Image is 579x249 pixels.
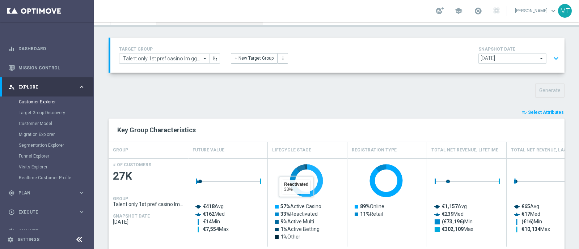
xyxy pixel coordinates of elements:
span: Execute [18,210,78,214]
span: keyboard_arrow_down [549,7,557,15]
span: Select Attributes [528,110,564,115]
button: equalizer Dashboard [8,46,85,52]
tspan: 1% [280,234,287,240]
text: Retail [360,211,383,217]
a: Customer Explorer [19,99,75,105]
tspan: €65 [521,203,530,209]
text: Med [203,211,225,217]
h4: Registration Type [352,144,397,156]
i: person_search [8,84,15,90]
i: more_vert [280,56,286,61]
tspan: (€16) [521,219,534,225]
button: playlist_add_check Select Attributes [521,108,565,116]
i: keyboard_arrow_right [78,83,85,90]
text: Reactivated [280,211,318,217]
div: Migration Explorer [19,129,93,140]
div: Press SPACE to select this row. [109,158,188,247]
text: Med [521,211,540,217]
i: keyboard_arrow_right [78,228,85,235]
div: Mission Control [8,58,85,77]
i: gps_fixed [8,190,15,196]
div: Visits Explorer [19,162,93,172]
button: gps_fixed Plan keyboard_arrow_right [8,190,85,196]
h4: SNAPSHOT DATE [478,47,562,52]
input: Talent only 1st pref casino lm ggr nb lm > 0 excl prev camp [119,53,209,64]
div: Execute [8,209,78,215]
a: Segmentation Explorer [19,142,75,148]
div: Target Group Discovery [19,107,93,118]
a: Funnel Explorer [19,153,75,159]
span: Explore [18,85,78,89]
tspan: 89% [360,203,370,209]
div: Segmentation Explorer [19,140,93,151]
div: Dashboard [8,39,85,58]
tspan: €1,157 [442,203,458,209]
span: 27K [113,169,184,183]
div: Customer Explorer [19,96,93,107]
text: Active Multi [280,219,314,224]
div: Plan [8,190,78,196]
div: Funnel Explorer [19,151,93,162]
button: Mission Control [8,65,85,71]
text: Avg [203,203,224,209]
h4: SNAPSHOT DATE [113,214,150,219]
span: Plan [18,191,78,195]
button: person_search Explore keyboard_arrow_right [8,84,85,90]
h2: Key Group Characteristics [117,126,556,134]
i: track_changes [8,228,15,235]
text: Active Betting [280,226,320,232]
tspan: €17 [521,211,530,217]
tspan: €302,109 [442,226,464,232]
a: Dashboard [18,39,85,58]
text: Max [521,226,550,232]
tspan: €14 [203,219,212,224]
a: Visits Explorer [19,164,75,170]
a: Realtime Customer Profile [19,175,75,181]
i: keyboard_arrow_right [78,209,85,215]
button: + New Target Group [231,53,278,63]
a: Settings [17,237,39,242]
text: Max [442,226,473,232]
text: Min [521,219,542,225]
span: school [455,7,462,15]
tspan: 9% [280,219,287,224]
tspan: €418 [203,203,215,209]
tspan: (€73,196) [442,219,464,225]
div: MT [558,4,572,18]
a: Migration Explorer [19,132,75,137]
text: Min [442,219,473,225]
tspan: 1% [280,226,287,232]
div: Analyze [8,228,78,235]
div: Realtime Customer Profile [19,172,93,183]
a: Target Group Discovery [19,110,75,116]
div: TARGET GROUP arrow_drop_down + New Target Group more_vert SNAPSHOT DATE arrow_drop_down expand_more [119,45,556,65]
div: Customer Model [19,118,93,129]
h4: Future Value [193,144,224,156]
span: 2025-09-29 [113,219,184,225]
i: playlist_add_check [522,110,527,115]
text: Max [203,226,229,232]
a: Mission Control [18,58,85,77]
i: play_circle_outline [8,209,15,215]
text: Avg [521,203,539,209]
button: more_vert [278,53,288,63]
text: Other [280,234,300,240]
tspan: €7,554 [203,226,219,232]
h4: Lifecycle Stage [272,144,311,156]
text: Min [203,219,220,224]
a: [PERSON_NAME]keyboard_arrow_down [514,5,558,16]
i: keyboard_arrow_right [78,189,85,196]
button: play_circle_outline Execute keyboard_arrow_right [8,209,85,215]
text: Med [442,211,464,217]
button: track_changes Analyze keyboard_arrow_right [8,228,85,234]
i: settings [7,236,14,243]
button: Generate [535,83,565,98]
text: Avg [442,203,467,209]
tspan: 11% [360,211,370,217]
